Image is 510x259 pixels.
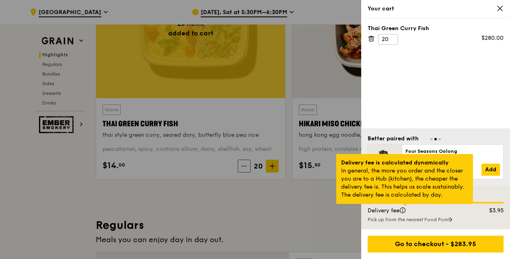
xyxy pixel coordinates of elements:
[472,207,509,215] div: $3.95
[434,138,437,140] span: Go to slide 2
[336,154,473,204] div: In general, the more you order and the closer you are to a Hub (kitchen), the cheaper the deliver...
[481,34,504,42] div: $280.00
[341,159,448,166] strong: Delivery fee is calculated dynamically
[430,138,433,140] span: Go to slide 1
[481,164,500,176] a: Add
[368,135,419,143] div: Better paired with
[368,236,504,253] div: Go to checkout - $283.95
[368,25,504,33] div: Thai Green Curry Fish
[368,5,504,13] div: Your cart
[405,148,500,154] div: Four Seasons Oolong
[438,138,441,140] span: Go to slide 3
[368,216,504,223] div: Pick up from the nearest Food Point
